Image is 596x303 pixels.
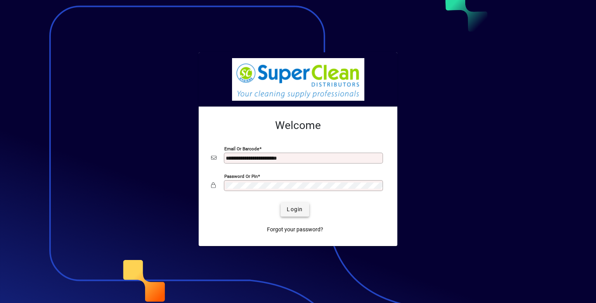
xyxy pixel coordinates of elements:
[211,119,385,132] h2: Welcome
[264,223,326,237] a: Forgot your password?
[267,226,323,234] span: Forgot your password?
[224,173,258,179] mat-label: Password or Pin
[224,146,259,151] mat-label: Email or Barcode
[287,205,303,213] span: Login
[281,203,309,217] button: Login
